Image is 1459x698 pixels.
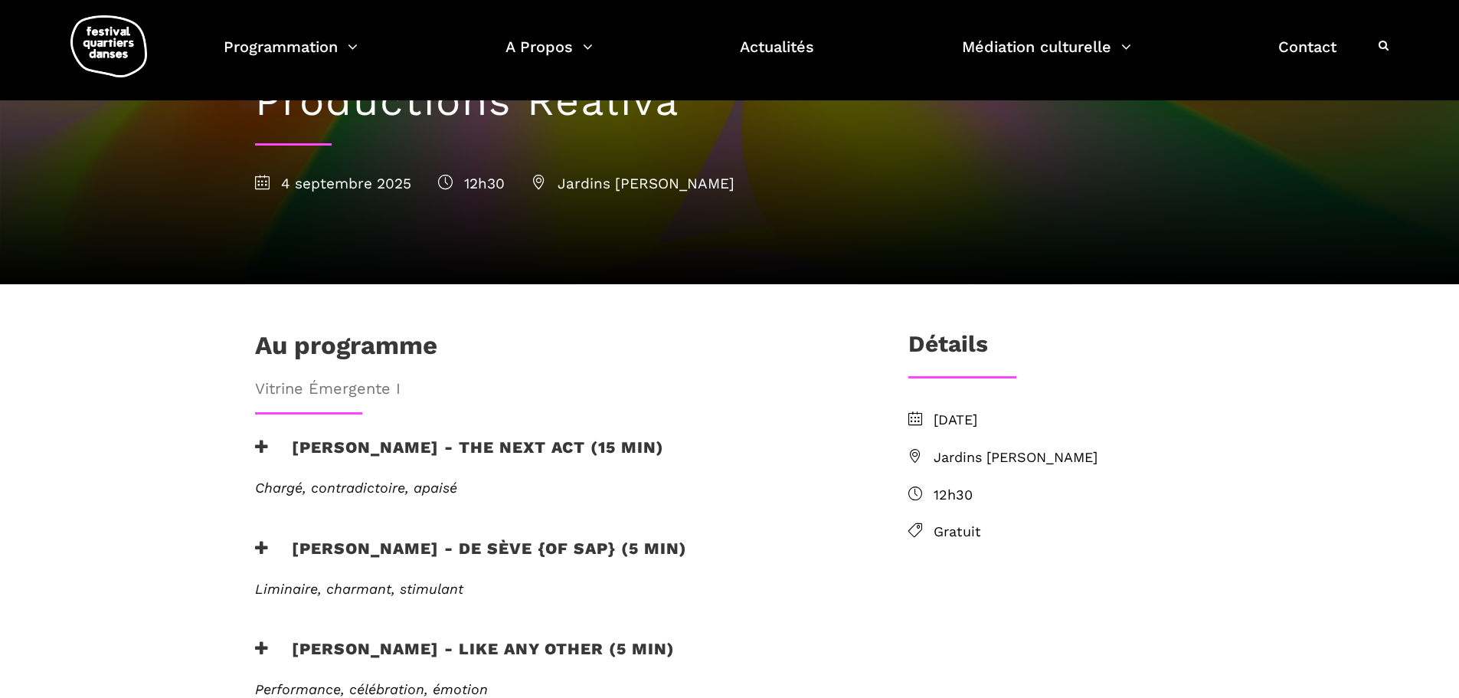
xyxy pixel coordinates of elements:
h1: Au programme [255,330,437,369]
a: Contact [1278,34,1336,79]
span: 12h30 [934,484,1205,506]
span: [DATE] [934,409,1205,431]
a: Programmation [224,34,358,79]
span: Gratuit [934,521,1205,543]
em: Liminaire, charmant, stimulant [255,581,463,597]
img: logo-fqd-med [70,15,147,77]
span: 4 septembre 2025 [255,175,411,192]
em: Chargé, contradictoire, apaisé [255,480,457,496]
a: A Propos [505,34,593,79]
span: Jardins [PERSON_NAME] [934,447,1205,469]
h3: [PERSON_NAME] - the next act (15 min) [255,437,664,476]
span: 12h30 [438,175,505,192]
a: Médiation culturelle [962,34,1131,79]
h3: [PERSON_NAME] - de sève {of sap} (5 min) [255,539,687,577]
em: Performance, célébration, émotion [255,681,488,697]
h3: Détails [908,330,988,369]
h3: [PERSON_NAME] - Like any other (5 min) [255,639,675,677]
a: Actualités [740,34,814,79]
span: Jardins [PERSON_NAME] [532,175,734,192]
span: Vitrine Émergente I [255,376,859,401]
